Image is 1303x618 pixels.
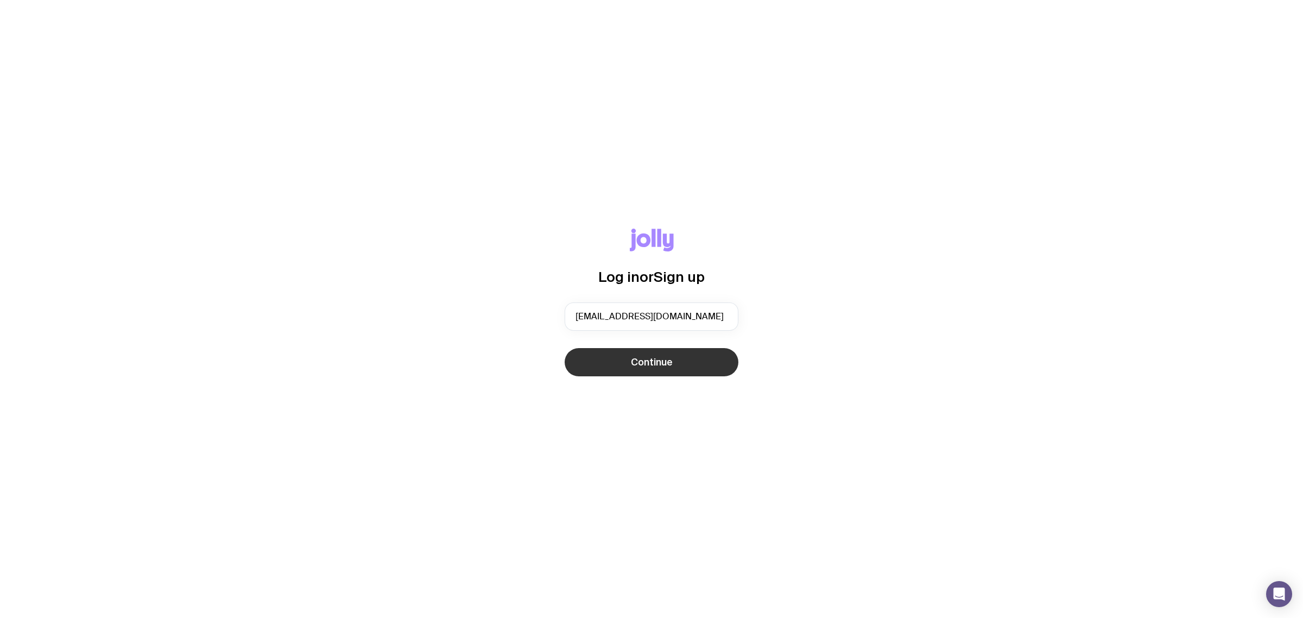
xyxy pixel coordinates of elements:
[640,269,654,285] span: or
[565,302,738,331] input: you@email.com
[1266,581,1292,607] div: Open Intercom Messenger
[565,348,738,376] button: Continue
[598,269,640,285] span: Log in
[631,356,673,369] span: Continue
[654,269,705,285] span: Sign up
